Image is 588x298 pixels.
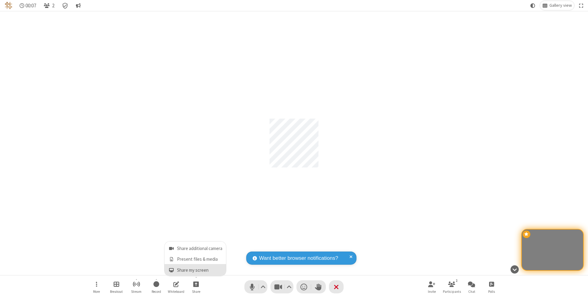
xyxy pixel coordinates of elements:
[528,1,538,10] button: Using system theme
[454,278,459,283] div: 2
[177,257,222,262] span: Present files & media
[164,264,226,276] button: Share my screen
[443,278,461,296] button: Open participant list
[285,280,293,293] button: Video setting
[131,290,141,293] span: Stream
[41,1,57,10] button: Open participant list
[482,278,501,296] button: Open poll
[87,278,106,296] button: Open menu
[167,278,185,296] button: Open shared whiteboard
[329,280,344,293] button: End or leave meeting
[17,1,39,10] div: Timer
[93,290,100,293] span: More
[59,1,71,10] div: Meeting details Encryption enabled
[73,1,83,10] button: Conversation
[488,290,495,293] span: Polls
[52,3,55,9] span: 2
[423,278,441,296] button: Invite participants (⌘+Shift+I)
[127,278,145,296] button: Start streaming
[508,262,521,277] button: Hide
[270,280,293,293] button: Stop video (⌘+Shift+V)
[468,290,475,293] span: Chat
[152,290,161,293] span: Record
[428,290,436,293] span: Invite
[259,280,267,293] button: Audio settings
[540,1,574,10] button: Change layout
[577,1,586,10] button: Fullscreen
[107,278,126,296] button: Manage Breakout Rooms
[244,280,267,293] button: Mute (⌘+Shift+A)
[187,278,205,296] button: Open menu
[110,290,123,293] span: Breakout
[177,268,222,273] span: Share my screen
[259,254,338,262] span: Want better browser notifications?
[168,290,184,293] span: Whiteboard
[462,278,481,296] button: Open chat
[177,246,222,251] span: Share additional camera
[147,278,165,296] button: Start recording
[311,280,326,293] button: Raise hand
[25,3,36,9] span: 00:07
[549,3,572,8] span: Gallery view
[443,290,461,293] span: Participants
[192,290,200,293] span: Share
[164,241,226,253] button: Share additional camera
[5,2,12,9] img: QA Selenium DO NOT DELETE OR CHANGE
[296,280,311,293] button: Send a reaction
[164,253,226,264] button: Present files & media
